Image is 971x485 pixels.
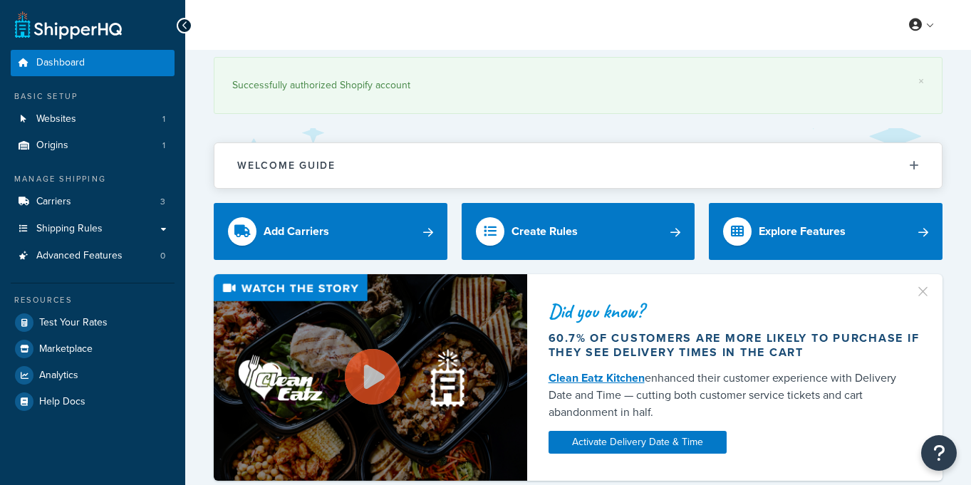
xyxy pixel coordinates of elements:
[36,250,123,262] span: Advanced Features
[36,113,76,125] span: Websites
[11,216,175,242] a: Shipping Rules
[11,243,175,269] a: Advanced Features0
[11,106,175,132] li: Websites
[462,203,695,260] a: Create Rules
[39,343,93,355] span: Marketplace
[39,370,78,382] span: Analytics
[39,396,85,408] span: Help Docs
[11,90,175,103] div: Basic Setup
[36,196,71,208] span: Carriers
[36,57,85,69] span: Dashboard
[214,274,527,481] img: Video thumbnail
[160,196,165,208] span: 3
[549,301,921,321] div: Did you know?
[11,173,175,185] div: Manage Shipping
[918,75,924,87] a: ×
[549,331,921,360] div: 60.7% of customers are more likely to purchase if they see delivery times in the cart
[264,221,329,241] div: Add Carriers
[11,243,175,269] li: Advanced Features
[11,189,175,215] li: Carriers
[11,132,175,159] li: Origins
[11,132,175,159] a: Origins1
[160,250,165,262] span: 0
[36,140,68,152] span: Origins
[11,189,175,215] a: Carriers3
[921,435,957,471] button: Open Resource Center
[11,106,175,132] a: Websites1
[709,203,943,260] a: Explore Features
[162,140,165,152] span: 1
[36,223,103,235] span: Shipping Rules
[232,75,924,95] div: Successfully authorized Shopify account
[11,310,175,335] a: Test Your Rates
[759,221,846,241] div: Explore Features
[237,160,336,171] h2: Welcome Guide
[11,50,175,76] a: Dashboard
[549,431,727,454] a: Activate Delivery Date & Time
[214,143,942,188] button: Welcome Guide
[214,203,447,260] a: Add Carriers
[549,370,921,421] div: enhanced their customer experience with Delivery Date and Time — cutting both customer service ti...
[11,363,175,388] a: Analytics
[512,221,578,241] div: Create Rules
[162,113,165,125] span: 1
[549,370,645,386] a: Clean Eatz Kitchen
[11,336,175,362] a: Marketplace
[39,317,108,329] span: Test Your Rates
[11,389,175,414] a: Help Docs
[11,294,175,306] div: Resources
